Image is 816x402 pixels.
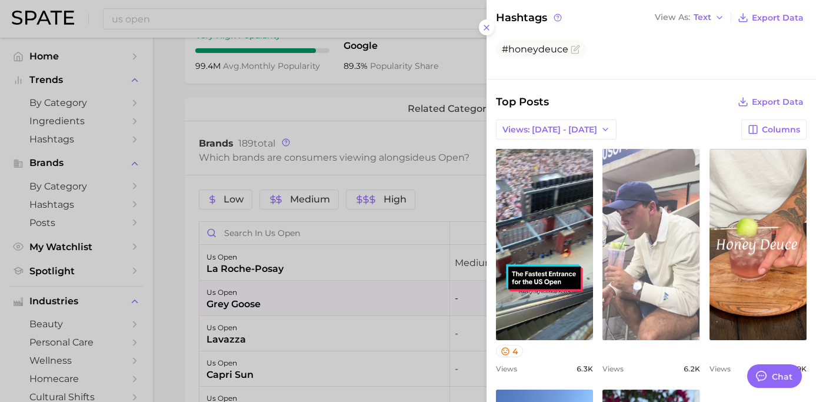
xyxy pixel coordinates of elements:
[762,125,800,135] span: Columns
[496,94,549,110] span: Top Posts
[684,364,700,373] span: 6.2k
[735,94,807,110] button: Export Data
[655,14,690,21] span: View As
[502,44,568,55] span: #honeydeuce
[652,10,727,25] button: View AsText
[741,119,807,139] button: Columns
[735,9,807,26] button: Export Data
[694,14,711,21] span: Text
[577,364,593,373] span: 6.3k
[496,364,517,373] span: Views
[571,45,580,54] button: Flag as miscategorized or irrelevant
[496,119,617,139] button: Views: [DATE] - [DATE]
[752,13,804,23] span: Export Data
[502,125,597,135] span: Views: [DATE] - [DATE]
[752,97,804,107] span: Export Data
[710,364,731,373] span: Views
[496,345,523,357] button: 4
[496,9,564,26] span: Hashtags
[602,364,624,373] span: Views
